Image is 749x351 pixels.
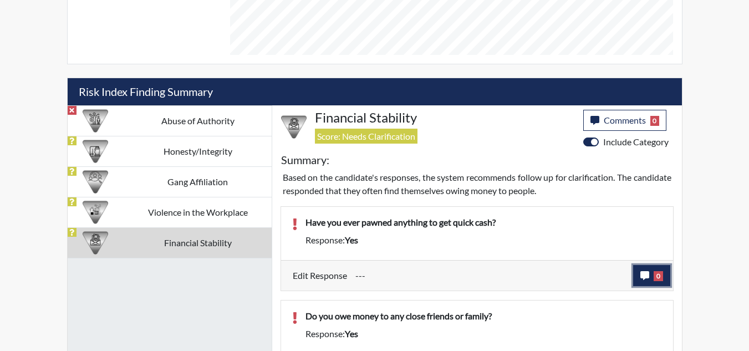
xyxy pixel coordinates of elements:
h5: Summary: [281,153,329,166]
td: Abuse of Authority [124,105,271,136]
span: 0 [654,271,663,281]
td: Violence in the Workplace [124,197,271,227]
div: Update the test taker's response, the change might impact the score [347,265,633,286]
img: CATEGORY%20ICON-11.a5f294f4.png [83,139,108,164]
button: 0 [633,265,670,286]
img: CATEGORY%20ICON-08.97d95025.png [83,230,108,256]
p: Based on the candidate's responses, the system recommends follow up for clarification. The candid... [283,171,671,197]
h5: Risk Index Finding Summary [68,78,682,105]
td: Honesty/Integrity [124,136,271,166]
td: Gang Affiliation [124,166,271,197]
img: CATEGORY%20ICON-02.2c5dd649.png [83,169,108,195]
img: CATEGORY%20ICON-08.97d95025.png [281,114,307,140]
td: Financial Stability [124,227,271,258]
span: Comments [604,115,646,125]
img: CATEGORY%20ICON-01.94e51fac.png [83,108,108,134]
div: Response: [297,233,670,247]
p: Have you ever pawned anything to get quick cash? [305,216,662,229]
span: Score: Needs Clarification [315,129,417,144]
span: yes [345,328,358,339]
img: CATEGORY%20ICON-26.eccbb84f.png [83,200,108,225]
label: Edit Response [293,265,347,286]
h4: Financial Stability [315,110,575,126]
p: Do you owe money to any close friends or family? [305,309,662,323]
span: yes [345,235,358,245]
label: Include Category [603,135,669,149]
div: Response: [297,327,670,340]
button: Comments0 [583,110,667,131]
span: 0 [650,116,660,126]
